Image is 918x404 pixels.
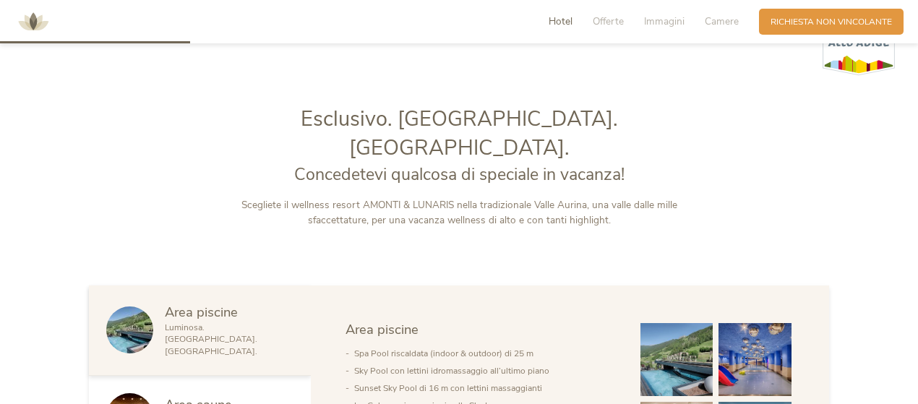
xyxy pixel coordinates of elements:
p: Scegliete il wellness resort AMONTI & LUNARIS nella tradizionale Valle Aurina, una valle dalle mi... [218,198,700,228]
li: Spa Pool riscaldata (indoor & outdoor) di 25 m [354,345,617,362]
li: Sunset Sky Pool di 16 m con lettini massaggianti [354,379,617,397]
span: Hotel [549,14,572,28]
span: Area piscine [346,320,419,338]
span: Immagini [644,14,685,28]
span: Esclusivo. [GEOGRAPHIC_DATA]. [GEOGRAPHIC_DATA]. [301,105,618,162]
span: Offerte [593,14,624,28]
span: Luminosa. [GEOGRAPHIC_DATA]. [GEOGRAPHIC_DATA]. [165,322,257,358]
li: Sky Pool con lettini idromassaggio all’ultimo piano [354,362,617,379]
span: Concedetevi qualcosa di speciale in vacanza! [294,163,625,186]
span: Camere [705,14,739,28]
span: Area piscine [165,303,238,321]
a: AMONTI & LUNARIS Wellnessresort [12,17,55,25]
span: Richiesta non vincolante [771,16,892,28]
img: Alto Adige [823,19,895,76]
